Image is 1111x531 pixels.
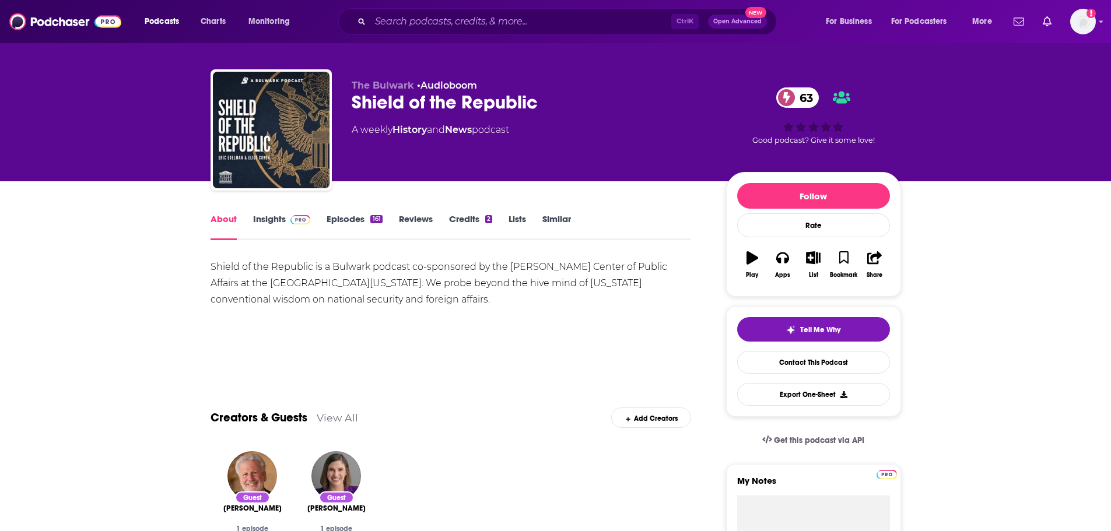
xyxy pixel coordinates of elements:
[1087,9,1096,18] svg: Add a profile image
[420,80,477,91] a: Audioboom
[964,12,1007,31] button: open menu
[1070,9,1096,34] span: Logged in as dmessina
[193,12,233,31] a: Charts
[145,13,179,30] span: Podcasts
[319,491,354,504] div: Guest
[752,136,875,145] span: Good podcast? Give it some love!
[611,407,691,428] div: Add Creators
[767,244,798,286] button: Apps
[211,213,237,240] a: About
[788,87,819,108] span: 63
[399,213,433,240] a: Reviews
[485,215,492,223] div: 2
[417,80,477,91] span: •
[713,19,762,24] span: Open Advanced
[370,12,671,31] input: Search podcasts, credits, & more...
[774,435,864,445] span: Get this podcast via API
[884,12,964,31] button: open menu
[745,7,766,18] span: New
[392,124,427,135] a: History
[776,87,819,108] a: 63
[877,468,897,479] a: Pro website
[9,10,121,33] img: Podchaser - Follow, Share and Rate Podcasts
[737,244,767,286] button: Play
[737,475,890,495] label: My Notes
[213,72,330,188] img: Shield of the Republic
[830,272,857,279] div: Bookmark
[775,272,790,279] div: Apps
[211,410,307,425] a: Creators & Guests
[307,504,366,513] a: Lindsay Chervinsky
[800,325,840,335] span: Tell Me Why
[798,244,828,286] button: List
[726,80,901,152] div: 63Good podcast? Give it some love!
[240,12,305,31] button: open menu
[352,80,414,91] span: The Bulwark
[1038,12,1056,31] a: Show notifications dropdown
[737,351,890,374] a: Contact This Podcast
[786,325,795,335] img: tell me why sparkle
[867,272,882,279] div: Share
[809,272,818,279] div: List
[327,213,382,240] a: Episodes161
[307,504,366,513] span: [PERSON_NAME]
[1070,9,1096,34] img: User Profile
[349,8,788,35] div: Search podcasts, credits, & more...
[737,383,890,406] button: Export One-Sheet
[829,244,859,286] button: Bookmark
[859,244,889,286] button: Share
[746,272,758,279] div: Play
[223,504,282,513] span: [PERSON_NAME]
[1070,9,1096,34] button: Show profile menu
[427,124,445,135] span: and
[826,13,872,30] span: For Business
[227,451,277,501] img: Philip Taubman
[449,213,492,240] a: Credits2
[818,12,886,31] button: open menu
[671,14,699,29] span: Ctrl K
[509,213,526,240] a: Lists
[223,504,282,513] a: Philip Taubman
[542,213,571,240] a: Similar
[352,123,509,137] div: A weekly podcast
[737,317,890,342] button: tell me why sparkleTell Me Why
[290,215,311,224] img: Podchaser Pro
[211,259,692,308] div: Shield of the Republic is a Bulwark podcast co-sponsored by the [PERSON_NAME] Center of Public Af...
[136,12,194,31] button: open menu
[1009,12,1029,31] a: Show notifications dropdown
[248,13,290,30] span: Monitoring
[445,124,472,135] a: News
[311,451,361,501] img: Lindsay Chervinsky
[708,15,767,29] button: Open AdvancedNew
[370,215,382,223] div: 161
[891,13,947,30] span: For Podcasters
[253,213,311,240] a: InsightsPodchaser Pro
[201,13,226,30] span: Charts
[877,470,897,479] img: Podchaser Pro
[317,412,358,424] a: View All
[753,426,874,455] a: Get this podcast via API
[737,183,890,209] button: Follow
[235,491,270,504] div: Guest
[737,213,890,237] div: Rate
[972,13,992,30] span: More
